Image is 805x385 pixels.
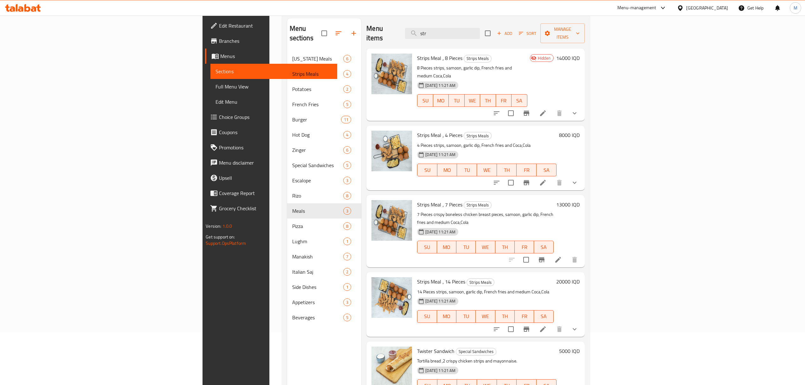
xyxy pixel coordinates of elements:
a: Edit menu item [539,109,547,117]
span: Sort [519,30,536,37]
span: Potatoes [292,85,344,93]
div: Strips Meals [467,278,494,286]
span: TU [459,312,473,321]
span: WE [467,96,478,105]
span: Menus [220,52,332,60]
span: Beverages [292,314,344,321]
span: 3 [344,208,351,214]
button: SU [417,94,433,107]
button: sort-choices [489,175,504,190]
button: MO [433,94,449,107]
div: Lughm1 [287,234,362,249]
a: Edit menu item [554,256,562,264]
span: Select to update [519,253,533,266]
span: Hidden [535,55,553,61]
span: Zinger [292,146,344,154]
span: MO [440,166,455,175]
span: Lughm [292,238,344,245]
div: items [343,314,351,321]
button: Manage items [540,23,585,43]
div: items [343,177,351,184]
a: Coverage Report [205,186,337,201]
span: [DATE] 11:21 AM [423,82,458,88]
span: Rizo [292,192,344,199]
div: Pizza [292,222,344,230]
span: [DATE] 11:21 AM [423,368,458,374]
button: WE [465,94,480,107]
div: items [343,161,351,169]
img: Strips Meal ، 8 Pieces [371,54,412,94]
button: delete [552,175,567,190]
span: 2 [344,86,351,92]
p: 8 Pieces strips, samoon, garlic dip, French fries and medium Coca،Cola [417,64,527,80]
span: 11 [341,117,351,123]
span: Version: [206,222,221,230]
span: Coupons [219,128,332,136]
span: SU [420,166,435,175]
a: Support.OpsPlatform [206,239,246,247]
button: delete [567,252,582,267]
span: Strips Meal ، 4 Pieces [417,130,462,140]
div: Zinger6 [287,142,362,158]
button: TH [497,164,517,176]
span: Upsell [219,174,332,182]
span: Menu disclaimer [219,159,332,166]
span: Burger [292,116,341,123]
span: Grocery Checklist [219,205,332,212]
button: Branch-specific-item [519,322,534,337]
span: WE [478,243,493,252]
a: Edit Menu [210,94,337,109]
div: French Fries5 [287,97,362,112]
img: Strips Meal ، 14 Pieces [371,277,412,318]
span: Select to update [504,176,518,189]
div: items [343,283,351,291]
div: items [343,55,351,62]
button: WE [476,310,495,323]
button: Branch-specific-item [534,252,549,267]
div: Strips Meals [292,70,344,78]
button: WE [477,164,497,176]
p: 14 Pieces strips, samoon, garlic dip, French fries and medium Coca،Cola [417,288,553,296]
span: 5 [344,162,351,168]
span: 8 [344,223,351,229]
button: sort-choices [489,322,504,337]
div: Escalope3 [287,173,362,188]
span: 6 [344,147,351,153]
span: SU [420,243,434,252]
div: Meals [292,207,344,215]
button: sort-choices [489,106,504,121]
div: Strips Meals [464,201,492,209]
div: Hot Dog4 [287,127,362,142]
button: TU [456,310,476,323]
div: Italian Saj [292,268,344,276]
div: items [341,116,351,123]
a: Full Menu View [210,79,337,94]
div: Special Sandwiches [456,348,496,356]
span: Get support on: [206,233,235,241]
span: Strips Meals [467,279,494,286]
div: items [343,298,351,306]
div: Hot Dog [292,131,344,139]
a: Branches [205,33,337,49]
span: 8 [344,193,351,199]
a: Edit menu item [539,179,547,186]
span: Special Sandwiches [292,161,344,169]
button: TU [456,241,476,253]
a: Edit Restaurant [205,18,337,33]
span: M [794,4,797,11]
div: items [343,253,351,260]
button: SU [417,164,437,176]
span: Sort items [515,29,540,38]
span: FR [517,312,531,321]
span: Manakish [292,253,344,260]
span: WE [478,312,493,321]
span: Manage items [545,25,580,41]
span: TU [451,96,462,105]
button: SA [534,241,553,253]
span: MO [440,243,454,252]
span: SA [539,166,554,175]
span: Choice Groups [219,113,332,121]
span: SA [514,96,525,105]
